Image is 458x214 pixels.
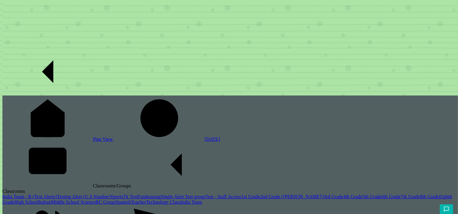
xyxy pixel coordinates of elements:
[116,199,131,205] a: Spanish
[14,199,38,205] a: High School
[57,194,111,199] a: Testing Alert (U.S Number)
[131,199,146,205] a: Teacher
[180,199,202,205] a: India Team
[146,199,180,205] a: Technology Class
[382,194,401,199] a: 6th Grade
[324,194,343,199] a: 3rd Grade
[123,194,138,199] a: Tk Test
[161,194,205,199] a: Single Alert Test group
[2,194,452,205] a: Eighth Grade
[205,137,220,142] span: [DATE]
[2,137,114,142] a: Pine View
[51,199,95,205] a: Middle School Science
[401,194,420,199] a: 7th Grade
[114,137,220,142] a: [DATE]
[241,194,260,199] a: 1st Grade
[39,199,51,205] a: Italian
[260,194,324,199] a: 2nd Grade ([PERSON_NAME]')
[93,137,114,142] span: Pine View
[2,194,57,199] a: India Team - B (Text Alerts)
[111,194,123,199] a: Sports
[93,183,221,188] span: Classrooms/Groups
[343,194,363,199] a: 4th Grade
[96,199,116,205] a: RC Group
[362,194,382,199] a: 5th Grade
[205,194,241,199] a: Test - Staff Access
[2,189,458,194] div: Classrooms
[420,194,439,199] a: 8th Grade
[138,194,161,199] a: Fundraising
